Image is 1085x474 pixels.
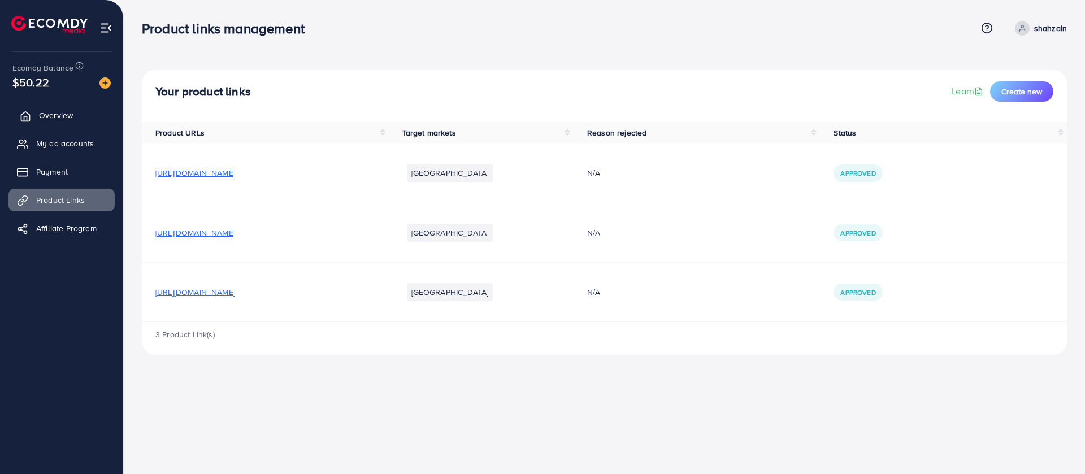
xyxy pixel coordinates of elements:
[587,127,646,138] span: Reason rejected
[12,74,49,90] span: $50.22
[36,194,85,206] span: Product Links
[155,227,235,238] span: [URL][DOMAIN_NAME]
[8,217,115,240] a: Affiliate Program
[587,286,600,298] span: N/A
[407,224,493,242] li: [GEOGRAPHIC_DATA]
[951,85,986,98] a: Learn
[840,288,875,297] span: Approved
[587,167,600,179] span: N/A
[36,223,97,234] span: Affiliate Program
[36,166,68,177] span: Payment
[1001,86,1042,97] span: Create new
[402,127,456,138] span: Target markets
[12,62,73,73] span: Ecomdy Balance
[155,329,215,340] span: 3 Product Link(s)
[407,283,493,301] li: [GEOGRAPHIC_DATA]
[99,77,111,89] img: image
[155,127,205,138] span: Product URLs
[8,104,115,127] a: Overview
[1034,21,1067,35] p: shahzain
[11,16,88,33] img: logo
[142,20,314,37] h3: Product links management
[8,160,115,183] a: Payment
[840,168,875,178] span: Approved
[36,138,94,149] span: My ad accounts
[8,132,115,155] a: My ad accounts
[834,127,856,138] span: Status
[155,167,235,179] span: [URL][DOMAIN_NAME]
[990,81,1053,102] button: Create new
[587,227,600,238] span: N/A
[155,286,235,298] span: [URL][DOMAIN_NAME]
[1010,21,1067,36] a: shahzain
[407,164,493,182] li: [GEOGRAPHIC_DATA]
[840,228,875,238] span: Approved
[155,85,251,99] h4: Your product links
[8,189,115,211] a: Product Links
[1037,423,1077,466] iframe: Chat
[99,21,112,34] img: menu
[39,110,73,121] span: Overview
